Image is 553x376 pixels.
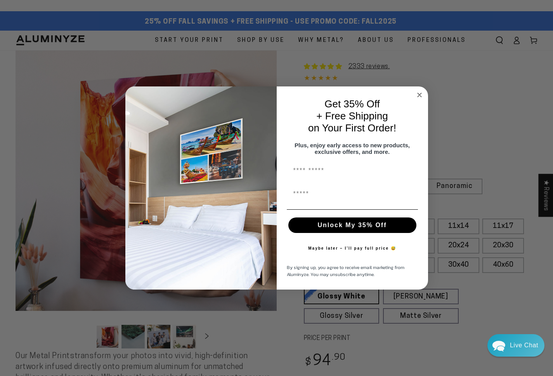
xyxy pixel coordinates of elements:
span: Get 35% Off [324,98,380,110]
span: + Free Shipping [316,110,388,122]
div: Contact Us Directly [510,334,538,357]
div: Chat widget toggle [487,334,544,357]
span: By signing up, you agree to receive email marketing from Aluminyze. You may unsubscribe anytime. [287,264,404,278]
img: underline [287,209,418,210]
img: 728e4f65-7e6c-44e2-b7d1-0292a396982f.jpeg [125,86,277,290]
button: Unlock My 35% Off [288,217,416,233]
button: Maybe later – I’ll pay full price 😅 [304,241,400,256]
span: Plus, enjoy early access to new products, exclusive offers, and more. [295,142,410,155]
button: Close dialog [415,90,424,100]
span: on Your First Order! [308,122,396,134]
